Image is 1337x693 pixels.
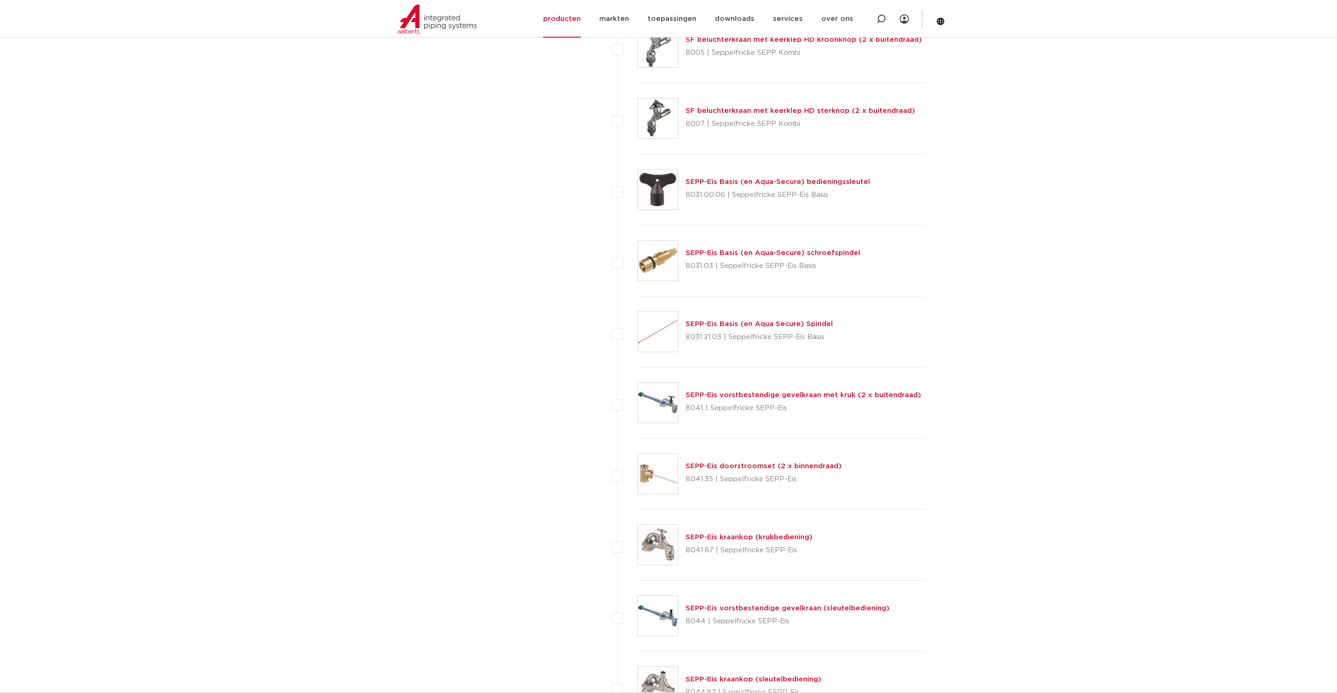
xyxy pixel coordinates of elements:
a: SEPP-Eis Basis (en Aqua Secure) Spindel [686,320,833,327]
p: 8005 | Seppelfricke SEPP Kombi [686,46,922,60]
a: SEPP-Eis Basis (en Aqua-Secure) bedieningssleutel [686,178,870,185]
img: Thumbnail for SEPP-Eis Basis (en Aqua Secure) Spindel [638,312,678,352]
p: 8007 | Seppelfricke SEPP Kombi [686,117,915,131]
a: SF beluchterkraan met keerklep HD sterknop (2 x buitendraad) [686,107,915,114]
p: 8041 | Seppelfricke SEPP-Eis [686,401,921,416]
p: 8031.21.03 | Seppelfricke SEPP-Eis Basis [686,330,833,345]
img: Thumbnail for SF beluchterkraan met keerklep HD sterknop (2 x buitendraad) [638,98,678,138]
p: 8044 | Seppelfricke SEPP-Eis [686,614,889,629]
img: Thumbnail for SF beluchterkraan met keerklep HD kroonknop (2 x buitendraad) [638,27,678,67]
a: SEPP-Eis kraankop (krukbediening) [686,534,812,541]
img: Thumbnail for SEPP-Eis Basis (en Aqua-Secure) bedieningssleutel [638,170,678,209]
a: SF beluchterkraan met keerklep HD kroonknop (2 x buitendraad) [686,36,922,43]
a: SEPP-Eis kraankop (sleutelbediening) [686,676,821,683]
img: Thumbnail for SEPP-Eis vorstbestendige gevelkraan (sleutelbediening) [638,596,678,636]
a: SEPP-Eis vorstbestendige gevelkraan (sleutelbediening) [686,605,889,612]
a: SEPP-Eis doorstroomset (2 x binnendraad) [686,463,842,470]
img: Thumbnail for SEPP-Eis Basis (en Aqua-Secure) schroefspindel [638,241,678,281]
img: Thumbnail for SEPP-Eis kraankop (krukbediening) [638,525,678,565]
img: Thumbnail for SEPP-Eis vorstbestendige gevelkraan met kruk (2 x buitendraad) [638,383,678,423]
p: 8041.35 | Seppelfricke SEPP-Eis [686,472,842,487]
a: SEPP-Eis Basis (en Aqua-Secure) schroefspindel [686,249,860,256]
p: 8041.87 | Seppelfricke SEPP-Eis [686,543,812,558]
p: 8031.03 | Seppelfricke SEPP-Eis Basis [686,259,860,274]
img: Thumbnail for SEPP-Eis doorstroomset (2 x binnendraad) [638,454,678,494]
a: SEPP-Eis vorstbestendige gevelkraan met kruk (2 x buitendraad) [686,392,921,399]
p: 8031.00.06 | Seppelfricke SEPP-Eis Basis [686,188,870,203]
